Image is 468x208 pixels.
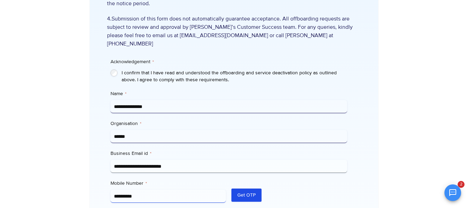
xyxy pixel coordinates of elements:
legend: Acknowledgement [111,58,154,65]
label: Mobile Number [111,180,226,187]
label: Business Email id [111,150,347,157]
label: Organisation [111,120,347,127]
span: 4.Submission of this form does not automatically guarantee acceptance. All offboarding requests a... [107,15,361,48]
button: Open chat [444,184,461,201]
button: Get OTP [231,189,262,202]
label: Name [111,90,347,97]
label: I confirm that I have read and understood the offboarding and service deactivation policy as outl... [122,69,347,83]
span: 2 [458,181,465,188]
